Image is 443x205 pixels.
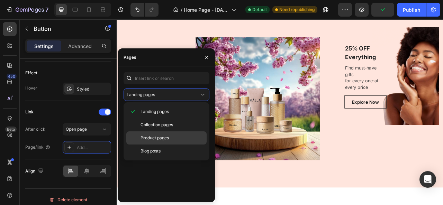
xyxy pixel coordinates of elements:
span: Home Page - [DATE] 20:51:15 [184,6,229,13]
div: Beta [5,127,17,132]
input: Insert link or search [124,72,209,84]
span: Product pages [141,135,169,141]
div: Link [25,109,34,115]
button: Landing pages [124,88,209,101]
span: Need republishing [279,7,315,13]
div: Open Intercom Messenger [419,171,436,188]
span: Landing pages [127,92,155,97]
span: Default [252,7,267,13]
div: Add... [77,145,109,151]
div: Effect [25,70,37,76]
div: Delete element [49,196,87,204]
a: Explore Now [290,97,343,113]
p: Settings [34,43,54,50]
span: Blog posts [141,148,161,154]
div: Align [25,167,45,176]
div: Undo/Redo [130,3,159,17]
button: Open page [63,123,111,136]
div: Styled [77,86,109,92]
p: Button [34,25,92,33]
span: Landing pages [141,109,169,115]
button: 7 [3,3,52,17]
p: 25% OFF Everything [290,31,343,53]
div: Pages [124,54,136,60]
div: After click [25,126,45,132]
iframe: Design area [117,19,443,205]
p: 7 [45,6,48,14]
div: Explore Now [299,101,334,109]
div: Publish [403,6,420,13]
button: Publish [397,3,426,17]
span: Collection pages [141,122,173,128]
span: / [181,6,182,13]
div: Page/link [25,144,51,150]
p: Advanced [68,43,92,50]
div: 450 [7,74,17,79]
div: Hover [25,85,37,91]
p: Find must-have gifts for every one-at every price [290,57,343,91]
span: Open page [66,127,87,132]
